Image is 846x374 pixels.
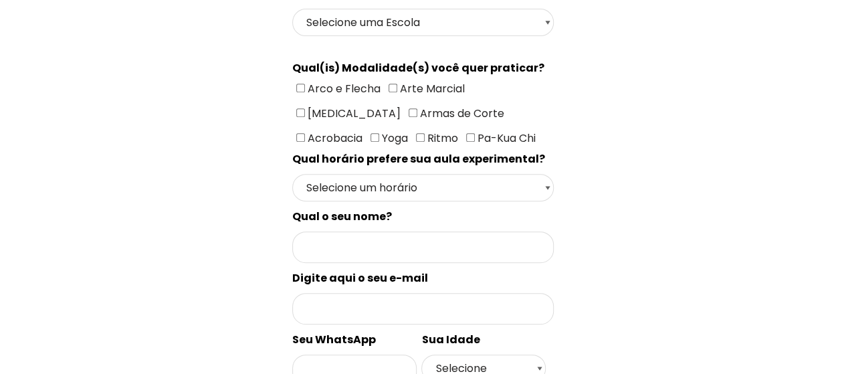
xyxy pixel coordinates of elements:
[292,151,545,167] spam: Qual horário prefere sua aula experimental?
[475,130,536,146] span: Pa-Kua Chi
[466,133,475,142] input: Pa-Kua Chi
[292,209,392,224] spam: Qual o seu nome?
[292,60,544,76] spam: Qual(is) Modalidade(s) você quer praticar?
[409,108,417,117] input: Armas de Corte
[417,106,504,121] span: Armas de Corte
[389,84,397,92] input: Arte Marcial
[296,108,305,117] input: [MEDICAL_DATA]
[292,332,376,347] spam: Seu WhatsApp
[379,130,408,146] span: Yoga
[296,84,305,92] input: Arco e Flecha
[292,270,428,286] spam: Digite aqui o seu e-mail
[421,332,480,347] spam: Sua Idade
[416,133,425,142] input: Ritmo
[305,81,381,96] span: Arco e Flecha
[305,106,401,121] span: [MEDICAL_DATA]
[371,133,379,142] input: Yoga
[305,130,362,146] span: Acrobacia
[296,133,305,142] input: Acrobacia
[425,130,458,146] span: Ritmo
[397,81,465,96] span: Arte Marcial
